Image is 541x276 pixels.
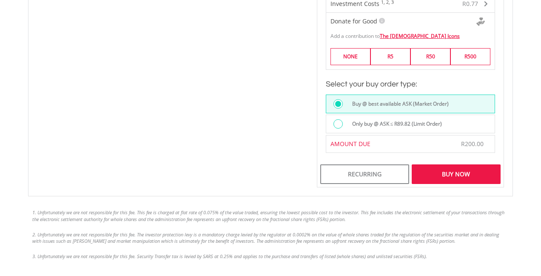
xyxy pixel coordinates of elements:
a: The [DEMOGRAPHIC_DATA] Icons [380,32,460,40]
span: AMOUNT DUE [330,140,370,148]
div: Recurring [320,164,409,184]
div: Add a contribution to [326,28,495,40]
span: R200.00 [461,140,484,148]
span: Donate for Good [330,17,377,25]
li: 1. Unfortunately we are not responsible for this fee. This fee is charged at flat rate of 0.075% ... [32,209,509,222]
h3: Select your buy order type: [326,78,495,90]
label: Only buy @ ASK ≤ R89.82 (Limit Order) [347,119,442,129]
label: R50 [410,48,450,65]
label: R500 [450,48,490,65]
label: R5 [370,48,410,65]
div: Buy Now [412,164,501,184]
li: 3. Unfortunately we are not responsible for this fee. Security Transfer tax is levied by SARS at ... [32,253,509,260]
li: 2. Unfortunately we are not responsible for this fee. The investor protection levy is a mandatory... [32,231,509,244]
label: Buy @ best available ASK (Market Order) [347,99,449,109]
label: NONE [330,48,370,65]
img: Donte For Good [476,17,485,26]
